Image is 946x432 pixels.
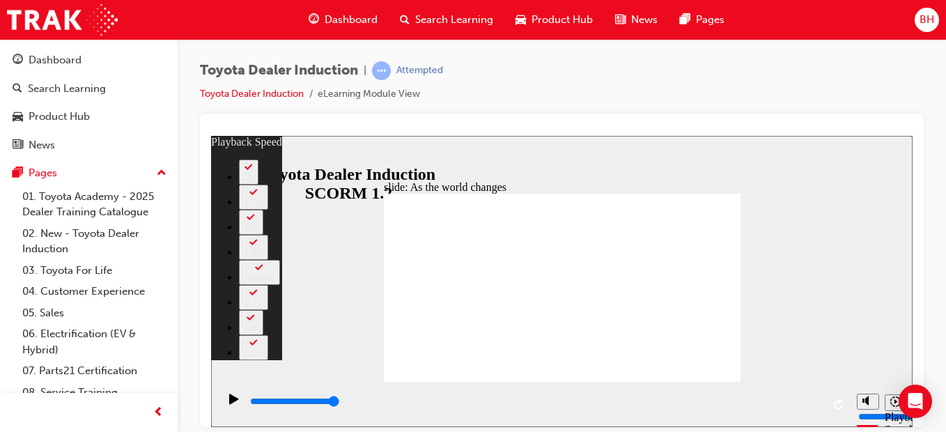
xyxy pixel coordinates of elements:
[639,246,695,291] div: misc controls
[17,186,172,223] a: 01. Toyota Academy - 2025 Dealer Training Catalogue
[325,12,378,28] span: Dashboard
[6,160,172,186] button: Pages
[29,109,90,125] div: Product Hub
[153,404,164,422] span: prev-icon
[6,104,172,130] a: Product Hub
[297,6,389,34] a: guage-iconDashboard
[13,167,23,180] span: pages-icon
[372,61,391,80] span: learningRecordVerb_ATTEMPT-icon
[647,275,737,286] input: volume
[696,12,724,28] span: Pages
[33,36,42,47] div: 2
[39,260,129,271] input: slide progress
[6,76,172,102] a: Search Learning
[13,83,22,95] span: search-icon
[17,302,172,324] a: 05. Sales
[29,165,57,181] div: Pages
[318,86,420,102] li: eLearning Module View
[17,281,172,302] a: 04. Customer Experience
[17,360,172,382] a: 07. Parts21 Certification
[29,137,55,153] div: News
[7,4,118,36] img: Trak
[504,6,604,34] a: car-iconProduct Hub
[200,88,304,100] a: Toyota Dealer Induction
[157,164,166,183] span: up-icon
[13,111,23,123] span: car-icon
[618,259,639,279] button: Replay (Ctrl+Alt+R)
[396,64,443,77] div: Attempted
[915,8,939,32] button: BH
[28,24,47,49] button: 2
[532,12,593,28] span: Product Hub
[631,12,658,28] span: News
[899,385,932,418] div: Open Intercom Messenger
[680,11,690,29] span: pages-icon
[13,139,23,152] span: news-icon
[309,11,319,29] span: guage-icon
[6,47,172,73] a: Dashboard
[6,132,172,158] a: News
[17,260,172,281] a: 03. Toyota For Life
[17,223,172,260] a: 02. New - Toyota Dealer Induction
[29,52,82,68] div: Dashboard
[17,382,172,403] a: 08. Service Training
[400,11,410,29] span: search-icon
[669,6,736,34] a: pages-iconPages
[200,63,358,79] span: Toyota Dealer Induction
[13,54,23,67] span: guage-icon
[674,259,695,275] button: Playback speed
[604,6,669,34] a: news-iconNews
[364,63,366,79] span: |
[920,12,934,28] span: BH
[615,11,626,29] span: news-icon
[7,246,639,291] div: playback controls
[674,275,695,300] div: Playback Speed
[646,258,668,274] button: Mute (Ctrl+Alt+M)
[389,6,504,34] a: search-iconSearch Learning
[515,11,526,29] span: car-icon
[415,12,493,28] span: Search Learning
[28,81,106,97] div: Search Learning
[6,45,172,160] button: DashboardSearch LearningProduct HubNews
[17,323,172,360] a: 06. Electrification (EV & Hybrid)
[7,257,31,281] button: Play (Ctrl+Alt+P)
